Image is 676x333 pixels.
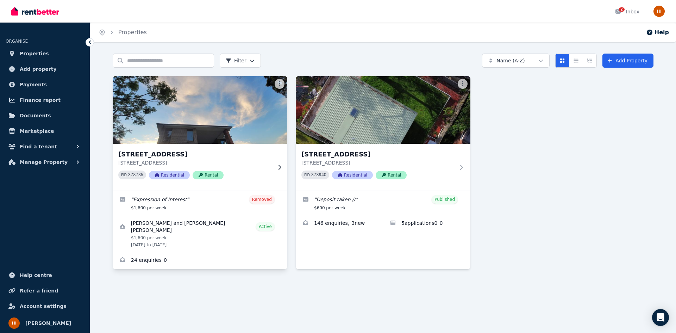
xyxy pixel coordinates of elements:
[301,149,455,159] h3: [STREET_ADDRESS]
[20,65,57,73] span: Add property
[376,171,407,179] span: Rental
[20,271,52,279] span: Help centre
[583,54,597,68] button: Expanded list view
[482,54,550,68] button: Name (A-Z)
[301,159,455,166] p: [STREET_ADDRESS]
[6,47,84,61] a: Properties
[602,54,653,68] a: Add Property
[6,78,84,92] a: Payments
[113,191,287,215] a: Edit listing: Expression of Interest
[193,171,224,179] span: Rental
[311,173,326,178] code: 373940
[6,62,84,76] a: Add property
[653,6,665,17] img: Hasan Imtiaz Ahamed
[11,6,59,17] img: RentBetter
[113,215,287,252] a: View details for Kwun Tung Ng and Mei Yan Kwan
[20,127,54,135] span: Marketplace
[6,155,84,169] button: Manage Property
[20,158,68,166] span: Manage Property
[20,80,47,89] span: Payments
[118,159,272,166] p: [STREET_ADDRESS]
[458,79,468,89] button: More options
[555,54,569,68] button: Card view
[20,96,61,104] span: Finance report
[332,171,373,179] span: Residential
[121,173,127,177] small: PID
[6,268,84,282] a: Help centre
[296,191,470,215] a: Edit listing: Deposit taken //
[296,215,383,232] a: Enquiries for 118A Kent St, Epping
[652,309,669,326] div: Open Intercom Messenger
[20,286,58,295] span: Refer a friend
[108,74,292,146] img: 118 Kent St, Epping
[555,54,597,68] div: View options
[646,28,669,37] button: Help
[90,23,155,42] nav: Breadcrumb
[383,215,470,232] a: Applications for 118A Kent St, Epping
[6,284,84,298] a: Refer a friend
[128,173,143,178] code: 378735
[275,79,284,89] button: More options
[304,173,310,177] small: PID
[6,299,84,313] a: Account settings
[118,29,147,36] a: Properties
[226,57,246,64] span: Filter
[25,319,71,327] span: [PERSON_NAME]
[496,57,525,64] span: Name (A-Z)
[6,109,84,123] a: Documents
[296,76,470,144] img: 118A Kent St, Epping
[20,302,67,310] span: Account settings
[6,39,28,44] span: ORGANISE
[113,252,287,269] a: Enquiries for 118 Kent St, Epping
[6,124,84,138] a: Marketplace
[296,76,470,191] a: 118A Kent St, Epping[STREET_ADDRESS][STREET_ADDRESS]PID 373940ResidentialRental
[619,7,625,12] span: 2
[615,8,639,15] div: Inbox
[20,142,57,151] span: Find a tenant
[6,140,84,154] button: Find a tenant
[569,54,583,68] button: Compact list view
[118,149,272,159] h3: [STREET_ADDRESS]
[149,171,190,179] span: Residential
[20,49,49,58] span: Properties
[113,76,287,191] a: 118 Kent St, Epping[STREET_ADDRESS][STREET_ADDRESS]PID 378735ResidentialRental
[20,111,51,120] span: Documents
[8,317,20,329] img: Hasan Imtiaz Ahamed
[6,93,84,107] a: Finance report
[220,54,261,68] button: Filter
